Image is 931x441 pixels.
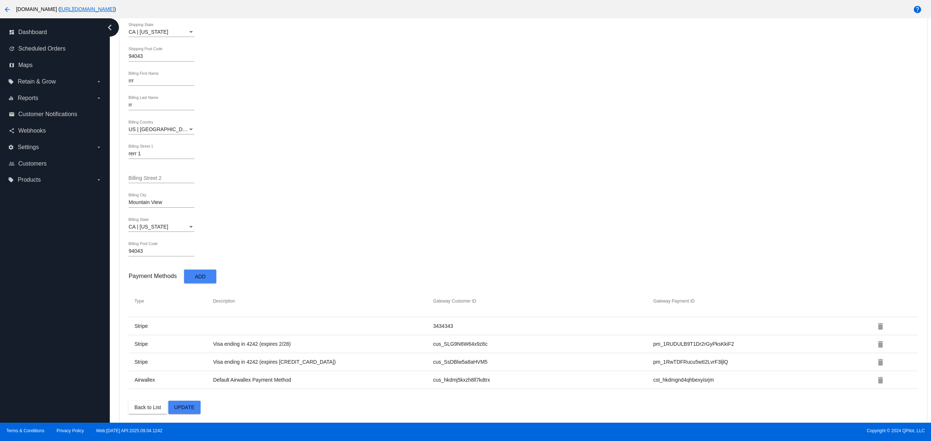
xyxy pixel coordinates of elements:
mat-icon: delete [876,322,885,331]
span: Back to List [134,404,161,410]
i: chevron_left [104,22,116,33]
mat-icon: delete [876,340,885,349]
td: Airwallex [134,377,213,383]
h3: Payment Methods [128,273,177,279]
td: Stripe [134,359,213,365]
i: email [9,111,15,117]
i: arrow_drop_down [96,95,102,101]
i: settings [8,144,14,150]
span: Retain & Grow [18,78,56,85]
td: pm_1RwTDFRucu5wtI2LvrF3ljlQ [653,359,873,365]
span: Products [18,177,41,183]
a: dashboard Dashboard [9,26,102,38]
mat-select: Billing State [128,224,194,230]
a: people_outline Customers [9,158,102,170]
a: Terms & Conditions [6,428,44,433]
span: CA | [US_STATE] [128,224,168,230]
td: pm_1RUDULB9T1Dr2rGyPksKkiF2 [653,341,873,347]
span: Maps [18,62,33,68]
a: map Maps [9,59,102,71]
i: arrow_drop_down [96,177,102,183]
input: Billing Post Code [128,248,194,254]
th: Gateway Customer ID [433,298,653,304]
span: CA | [US_STATE] [128,29,168,35]
th: Gateway Payment ID [653,298,873,304]
td: cst_hkdmgnd4qhbexyisrjm [653,377,873,383]
span: US | [GEOGRAPHIC_DATA] [128,126,193,132]
span: Update [174,404,195,410]
mat-icon: delete [876,376,885,385]
td: 3434343 [433,323,653,329]
input: Billing Last Name [128,102,194,108]
i: share [9,128,15,134]
a: email Customer Notifications [9,108,102,120]
button: Back to List [128,401,167,414]
td: cus_SsDBlw5a8aHVM5 [433,359,653,365]
input: Billing City [128,200,194,205]
i: update [9,46,15,52]
mat-icon: help [913,5,922,14]
span: Customer Notifications [18,111,77,118]
i: arrow_drop_down [96,79,102,85]
th: Type [134,298,213,304]
input: Shipping Post Code [128,53,194,59]
td: cus_SLG9N6W64x9z8c [433,341,653,347]
td: Stripe [134,323,213,329]
i: equalizer [8,95,14,101]
span: Add [195,274,206,279]
i: map [9,62,15,68]
i: people_outline [9,161,15,167]
i: dashboard [9,29,15,35]
span: Scheduled Orders [18,45,66,52]
th: Description [213,298,433,304]
input: Billing Street 2 [128,175,194,181]
mat-icon: delete [876,358,885,367]
i: local_offer [8,177,14,183]
i: arrow_drop_down [96,144,102,150]
button: Add [184,270,216,283]
button: Update [168,401,201,414]
td: Default Airwallex Payment Method [213,377,433,383]
td: Stripe [134,341,213,347]
i: local_offer [8,79,14,85]
span: Customers [18,160,46,167]
mat-select: Shipping State [128,29,194,35]
td: cus_hkdmj5kxzh8ll7kdtrx [433,377,653,383]
span: Copyright © 2024 QPilot, LLC [472,428,925,433]
input: Billing Street 1 [128,151,194,157]
span: Dashboard [18,29,47,36]
a: share Webhooks [9,125,102,137]
span: Reports [18,95,38,101]
input: Billing First Name [128,78,194,84]
a: Privacy Policy [57,428,84,433]
td: Visa ending in 4242 (expires [CREDIT_CARD_DATA]) [213,359,433,365]
span: [DOMAIN_NAME] ( ) [16,6,116,12]
td: Visa ending in 4242 (expires 2/28) [213,341,433,347]
mat-select: Billing Country [128,127,194,133]
span: Webhooks [18,127,46,134]
a: [URL][DOMAIN_NAME] [60,6,114,12]
mat-icon: arrow_back [3,5,12,14]
a: Web:[DATE] API:2025.09.04.1242 [96,428,162,433]
span: Settings [18,144,39,151]
a: update Scheduled Orders [9,43,102,55]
